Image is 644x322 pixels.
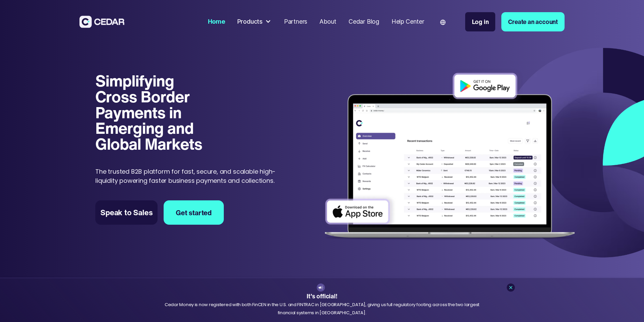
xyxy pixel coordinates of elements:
[316,14,339,30] a: About
[391,17,424,26] div: Help Center
[388,14,427,30] a: Help Center
[95,73,211,152] h1: Simplifying Cross Border Payments in Emerging and Global Markets
[501,12,565,31] a: Create an account
[281,14,310,30] a: Partners
[237,17,263,26] div: Products
[472,17,489,26] div: Log in
[319,17,336,26] div: About
[345,14,382,30] a: Cedar Blog
[205,14,228,30] a: Home
[440,20,446,25] img: world icon
[319,68,580,246] img: Dashboard of transactions
[349,17,379,26] div: Cedar Blog
[95,200,158,225] a: Speak to Sales
[95,167,289,185] p: The trusted B2B platform for fast, secure, and scalable high-liquidity powering faster business p...
[208,17,225,26] div: Home
[465,12,496,31] a: Log in
[234,14,275,29] div: Products
[164,200,224,225] a: Get started
[284,17,307,26] div: Partners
